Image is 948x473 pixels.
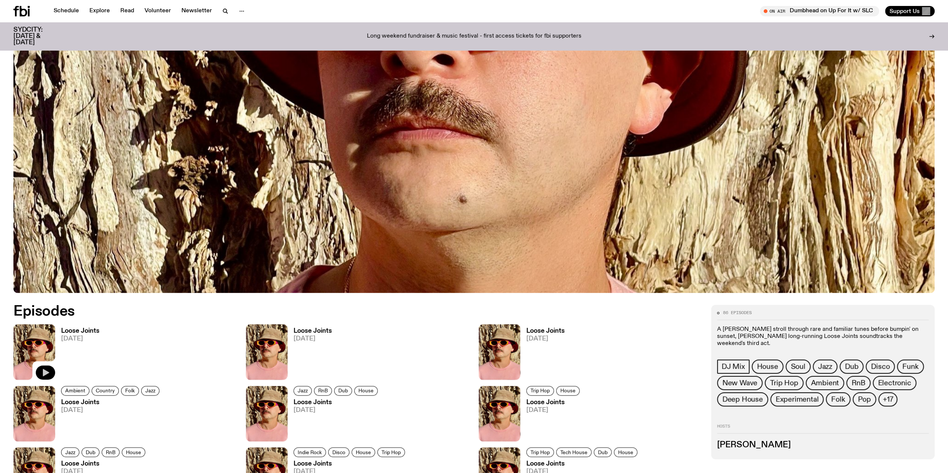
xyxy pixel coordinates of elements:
span: RnB [318,388,328,393]
h2: Hosts [717,424,929,433]
img: Tyson stands in front of a paperbark tree wearing orange sunglasses, a suede bucket hat and a pin... [479,324,520,380]
span: Indie Rock [298,449,322,455]
span: Trip Hop [770,379,798,387]
span: Dub [86,449,95,455]
button: On AirDumbhead on Up For It w/ SLC [760,6,879,16]
img: Tyson stands in front of a paperbark tree wearing orange sunglasses, a suede bucket hat and a pin... [13,386,55,441]
a: RnB [846,376,870,390]
span: Dub [598,449,608,455]
span: Trip Hop [530,388,550,393]
a: Dub [840,359,863,374]
a: Deep House [717,392,768,406]
span: [DATE] [294,407,380,413]
p: A [PERSON_NAME] stroll through rare and familiar tunes before bumpin' on sunset, [PERSON_NAME] lo... [717,326,929,348]
a: Experimental [770,392,824,406]
span: Jazz [145,388,155,393]
span: 86 episodes [723,311,752,315]
a: Jazz [61,447,79,457]
h2: Episodes [13,305,625,318]
span: Funk [902,362,918,371]
a: DJ Mix [717,359,749,374]
span: House [757,362,778,371]
a: House [556,386,580,396]
span: Trip Hop [530,449,550,455]
a: Loose Joints[DATE] [520,399,582,441]
span: [DATE] [61,407,162,413]
a: Soul [786,359,811,374]
a: Jazz [141,386,159,396]
a: New Wave [717,376,762,390]
a: RnB [314,386,332,396]
span: Dub [338,388,348,393]
h3: Loose Joints [294,461,407,467]
span: House [358,388,374,393]
h3: Loose Joints [294,399,380,406]
a: House [122,447,145,457]
span: Ambient [811,379,839,387]
span: House [618,449,633,455]
a: Loose Joints[DATE] [55,399,162,441]
a: Ambient [61,386,89,396]
img: Tyson stands in front of a paperbark tree wearing orange sunglasses, a suede bucket hat and a pin... [246,386,288,441]
a: Folk [121,386,139,396]
span: Tech House [560,449,587,455]
a: Disco [866,359,895,374]
a: House [752,359,783,374]
img: Tyson stands in front of a paperbark tree wearing orange sunglasses, a suede bucket hat and a pin... [246,324,288,380]
h3: Loose Joints [526,328,565,334]
a: Dub [594,447,612,457]
span: [DATE] [294,336,332,342]
span: Trip Hop [381,449,401,455]
a: Disco [328,447,349,457]
a: Trip Hop [377,447,405,457]
a: House [614,447,637,457]
span: Pop [858,395,871,403]
span: [DATE] [526,407,582,413]
span: [DATE] [526,336,565,342]
a: Trip Hop [526,386,554,396]
a: Dub [334,386,352,396]
h3: Loose Joints [526,399,582,406]
h3: Loose Joints [526,461,640,467]
a: Folk [826,392,850,406]
img: Tyson stands in front of a paperbark tree wearing orange sunglasses, a suede bucket hat and a pin... [479,386,520,441]
span: Support Us [890,8,920,15]
a: Jazz [294,386,312,396]
span: Deep House [722,395,763,403]
a: RnB [102,447,120,457]
span: Soul [791,362,805,371]
span: +17 [883,395,893,403]
span: Jazz [818,362,832,371]
img: Tyson stands in front of a paperbark tree wearing orange sunglasses, a suede bucket hat and a pin... [13,324,55,380]
span: Disco [332,449,345,455]
a: House [354,386,378,396]
a: Pop [853,392,876,406]
span: Experimental [776,395,819,403]
h3: Loose Joints [61,461,148,467]
a: Trip Hop [765,376,803,390]
span: Dub [845,362,858,371]
span: Jazz [298,388,308,393]
span: Ambient [65,388,85,393]
h3: Loose Joints [61,328,99,334]
a: Schedule [49,6,83,16]
a: Loose Joints[DATE] [288,399,380,441]
h3: SYDCITY: [DATE] & [DATE] [13,27,61,46]
span: Electronic [878,379,911,387]
h3: [PERSON_NAME] [717,441,929,449]
button: +17 [878,392,897,406]
span: House [560,388,576,393]
a: Ambient [806,376,844,390]
a: Loose Joints[DATE] [288,328,332,380]
h3: Loose Joints [294,328,332,334]
a: Loose Joints[DATE] [55,328,99,380]
button: Support Us [885,6,935,16]
a: Loose Joints[DATE] [520,328,565,380]
a: Country [92,386,119,396]
a: Read [116,6,139,16]
a: Explore [85,6,114,16]
a: Dub [82,447,99,457]
a: Electronic [873,376,916,390]
span: Disco [871,362,890,371]
a: Indie Rock [294,447,326,457]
